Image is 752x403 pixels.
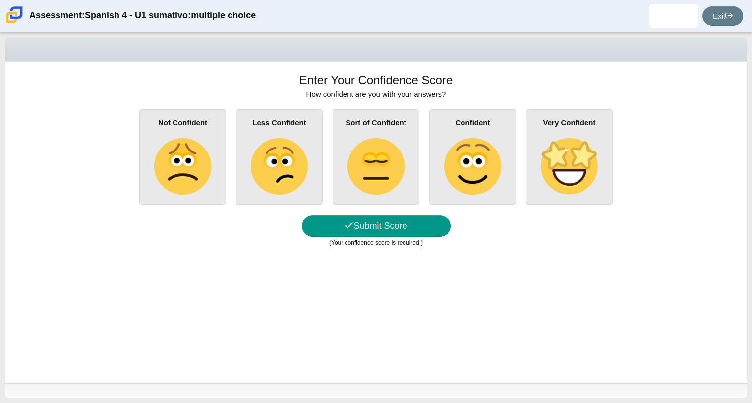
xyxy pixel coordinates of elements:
img: neutral-face.png [347,138,404,195]
b: Confident [456,118,490,127]
b: Sort of Confident [346,118,406,127]
img: slightly-smiling-face.png [444,138,501,195]
img: star-struck-face.png [541,138,597,195]
img: confused-face.png [251,138,307,195]
thspan: Assessment: [29,9,85,22]
thspan: multiple choice [191,9,256,22]
thspan: Spanish 4 - U1 sumativo: [85,9,191,22]
b: Very Confident [543,118,596,127]
img: slightly-frowning-face.png [154,138,211,195]
thspan: ) [421,239,423,246]
a: Exit [702,6,743,26]
a: Carmen School of Science & Technology [4,18,25,27]
h1: Enter Your Confidence Score [299,72,453,89]
thspan: Exit [713,12,725,20]
button: Submit Score [302,215,451,237]
b: Less Confident [252,118,306,127]
thspan: (Your confidence score is required. [329,239,421,246]
span: How confident are you with your answers? [306,90,446,98]
img: Carmen School of Science & Technology [4,4,25,25]
b: Not Confident [158,118,207,127]
img: edwin.malagonvaneg.7kAGJu [666,8,682,24]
